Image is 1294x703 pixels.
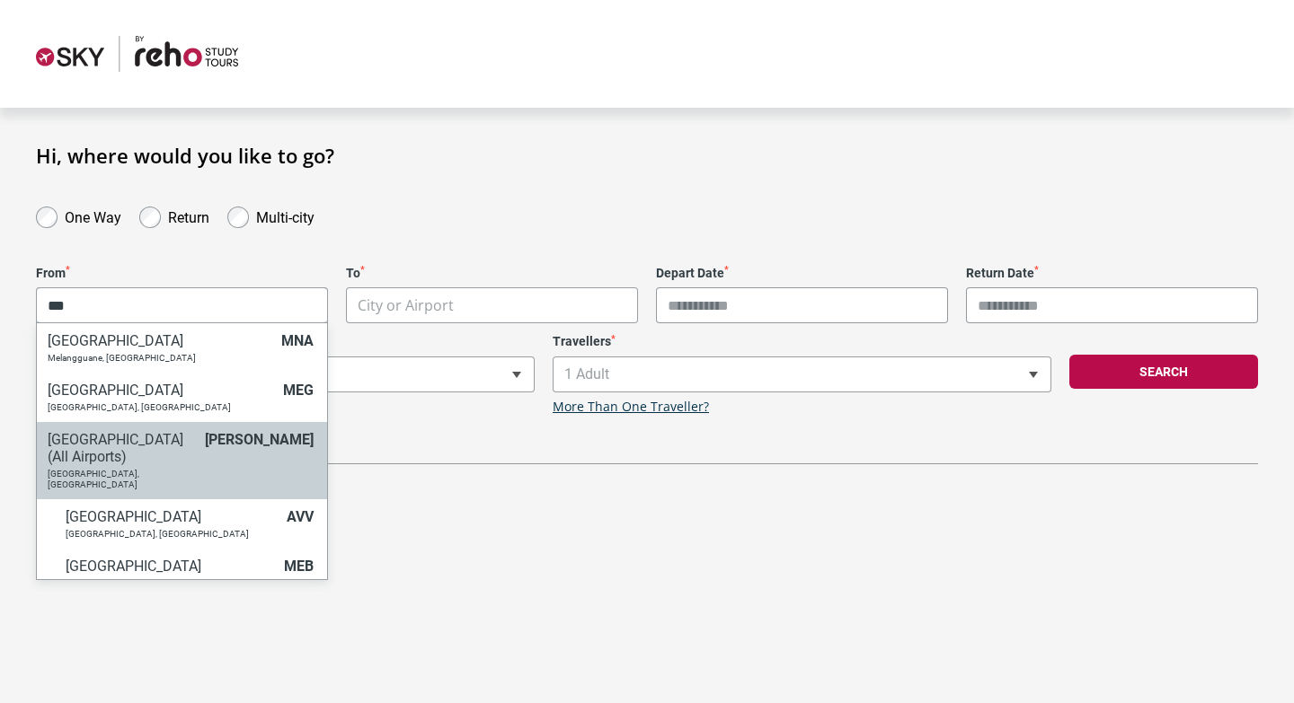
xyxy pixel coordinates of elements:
[283,382,314,399] span: MEG
[66,578,275,589] p: [GEOGRAPHIC_DATA], [GEOGRAPHIC_DATA]
[284,558,314,575] span: MEB
[553,356,1051,392] span: 1 Adult
[554,357,1050,391] span: 1 Adult
[553,334,1051,349] label: Travellers
[358,295,454,315] span: City or Airport
[346,266,638,281] label: To
[346,287,638,323] span: City or Airport
[48,402,274,413] p: [GEOGRAPHIC_DATA], [GEOGRAPHIC_DATA]
[48,382,274,399] h6: [GEOGRAPHIC_DATA]
[287,508,314,525] span: AVV
[256,205,315,226] label: Multi-city
[1069,355,1258,389] button: Search
[48,332,272,349] h6: [GEOGRAPHIC_DATA]
[65,205,121,226] label: One Way
[168,205,209,226] label: Return
[48,469,196,490] p: [GEOGRAPHIC_DATA], [GEOGRAPHIC_DATA]
[36,266,328,281] label: From
[553,400,709,415] a: More Than One Traveller?
[66,558,275,575] h6: [GEOGRAPHIC_DATA]
[205,431,314,448] span: [PERSON_NAME]
[281,332,314,349] span: MNA
[48,353,272,364] p: Melangguane, [GEOGRAPHIC_DATA]
[966,266,1258,281] label: Return Date
[36,287,328,323] span: City or Airport
[347,288,637,323] span: City or Airport
[36,144,1258,167] h1: Hi, where would you like to go?
[66,508,278,525] h6: [GEOGRAPHIC_DATA]
[656,266,948,281] label: Depart Date
[66,529,278,540] p: [GEOGRAPHIC_DATA], [GEOGRAPHIC_DATA]
[48,431,196,465] h6: [GEOGRAPHIC_DATA] (All Airports)
[37,287,327,323] input: Search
